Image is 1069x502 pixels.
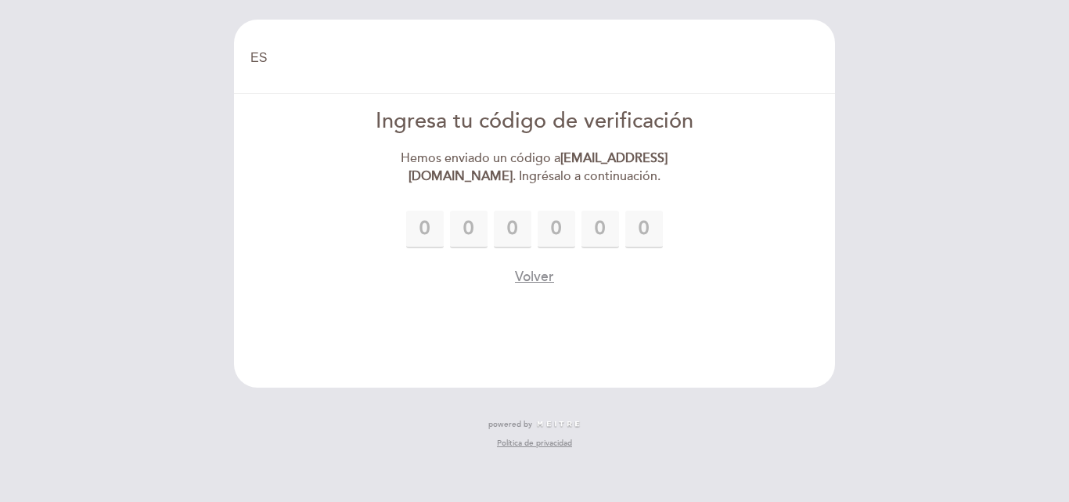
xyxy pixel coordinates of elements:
div: Hemos enviado un código a . Ingrésalo a continuación. [355,150,714,186]
span: powered by [488,419,532,430]
input: 0 [538,211,575,248]
a: powered by [488,419,581,430]
input: 0 [625,211,663,248]
strong: [EMAIL_ADDRESS][DOMAIN_NAME] [409,150,668,184]
a: Política de privacidad [497,438,572,449]
button: Volver [515,267,554,287]
input: 0 [581,211,619,248]
img: MEITRE [536,421,581,428]
div: Ingresa tu código de verificación [355,107,714,137]
input: 0 [494,211,531,248]
input: 0 [406,211,444,248]
input: 0 [450,211,488,248]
